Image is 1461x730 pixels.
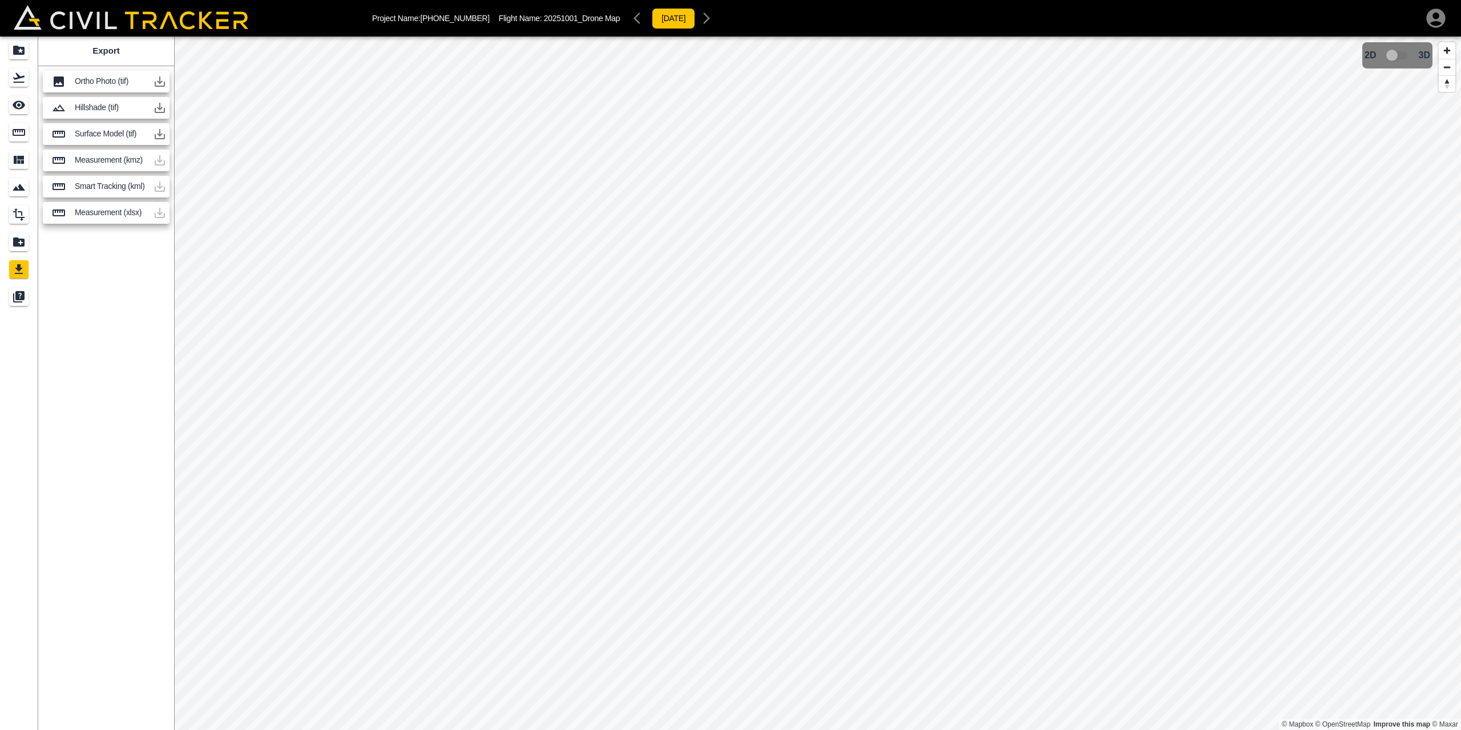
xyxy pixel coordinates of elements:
span: 3D [1419,50,1430,61]
span: 20251001_Drone Map [544,14,620,23]
img: Civil Tracker [14,5,248,29]
p: Project Name: [PHONE_NUMBER] [372,14,490,23]
button: Zoom out [1439,59,1455,75]
p: Flight Name: [499,14,620,23]
canvas: Map [174,37,1461,730]
a: Mapbox [1282,720,1313,728]
a: Maxar [1432,720,1458,728]
button: [DATE] [652,8,695,29]
a: Map feedback [1374,720,1430,728]
button: Zoom in [1439,42,1455,59]
span: 2D [1365,50,1376,61]
span: 3D model not uploaded yet [1381,45,1414,66]
a: OpenStreetMap [1315,720,1371,728]
button: Reset bearing to north [1439,75,1455,92]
